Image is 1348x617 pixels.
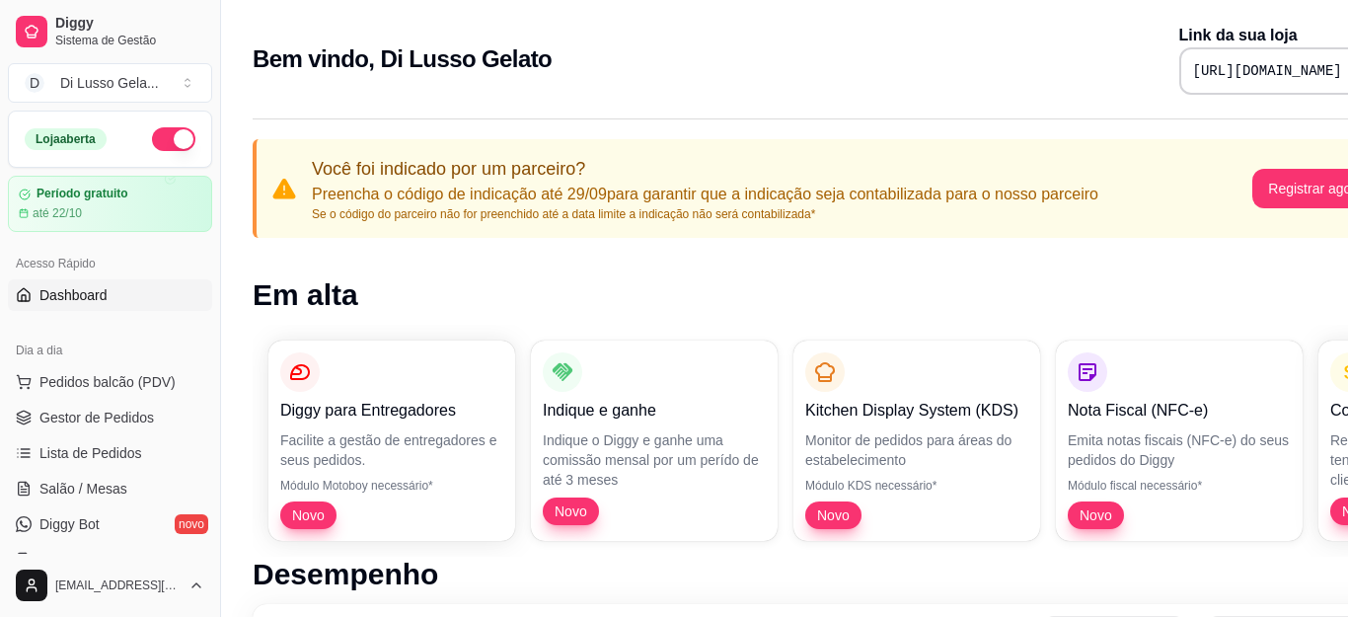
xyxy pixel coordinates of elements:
button: Indique e ganheIndique o Diggy e ganhe uma comissão mensal por um perído de até 3 mesesNovo [531,341,778,541]
p: Kitchen Display System (KDS) [805,399,1028,423]
p: Módulo Motoboy necessário* [280,478,503,494]
button: [EMAIL_ADDRESS][DOMAIN_NAME] [8,562,212,609]
p: Nota Fiscal (NFC-e) [1068,399,1291,423]
span: [EMAIL_ADDRESS][DOMAIN_NAME] [55,578,181,593]
a: DiggySistema de Gestão [8,8,212,55]
div: Di Lusso Gela ... [60,73,159,93]
a: Gestor de Pedidos [8,402,212,433]
div: Acesso Rápido [8,248,212,279]
button: Select a team [8,63,212,103]
p: Módulo fiscal necessário* [1068,478,1291,494]
span: Novo [284,505,333,525]
span: Salão / Mesas [39,479,127,499]
p: Facilite a gestão de entregadores e seus pedidos. [280,430,503,470]
p: Módulo KDS necessário* [805,478,1028,494]
p: Indique o Diggy e ganhe uma comissão mensal por um perído de até 3 meses [543,430,766,490]
p: Emita notas fiscais (NFC-e) do seus pedidos do Diggy [1068,430,1291,470]
button: Alterar Status [152,127,195,151]
span: Diggy [55,15,204,33]
h2: Bem vindo, Di Lusso Gelato [253,43,552,75]
span: Lista de Pedidos [39,443,142,463]
a: Dashboard [8,279,212,311]
a: KDS [8,544,212,576]
p: Se o código do parceiro não for preenchido até a data limite a indicação não será contabilizada* [312,206,1098,222]
span: Pedidos balcão (PDV) [39,372,176,392]
button: Pedidos balcão (PDV) [8,366,212,398]
p: Preencha o código de indicação até 29/09 para garantir que a indicação seja contabilizada para o ... [312,183,1098,206]
span: Sistema de Gestão [55,33,204,48]
button: Kitchen Display System (KDS)Monitor de pedidos para áreas do estabelecimentoMódulo KDS necessário... [793,341,1040,541]
span: Diggy Bot [39,514,100,534]
div: Loja aberta [25,128,107,150]
span: Novo [547,501,595,521]
p: Você foi indicado por um parceiro? [312,155,1098,183]
article: até 22/10 [33,205,82,221]
button: Diggy para EntregadoresFacilite a gestão de entregadores e seus pedidos.Módulo Motoboy necessário... [268,341,515,541]
span: Novo [809,505,858,525]
a: Período gratuitoaté 22/10 [8,176,212,232]
a: Salão / Mesas [8,473,212,504]
span: Dashboard [39,285,108,305]
p: Indique e ganhe [543,399,766,423]
span: KDS [39,550,68,570]
p: Diggy para Entregadores [280,399,503,423]
p: Monitor de pedidos para áreas do estabelecimento [805,430,1028,470]
a: Diggy Botnovo [8,508,212,540]
pre: [URL][DOMAIN_NAME] [1193,61,1342,81]
div: Dia a dia [8,335,212,366]
a: Lista de Pedidos [8,437,212,469]
article: Período gratuito [37,187,128,201]
span: Gestor de Pedidos [39,408,154,427]
span: Novo [1072,505,1120,525]
span: D [25,73,44,93]
button: Nota Fiscal (NFC-e)Emita notas fiscais (NFC-e) do seus pedidos do DiggyMódulo fiscal necessário*Novo [1056,341,1303,541]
